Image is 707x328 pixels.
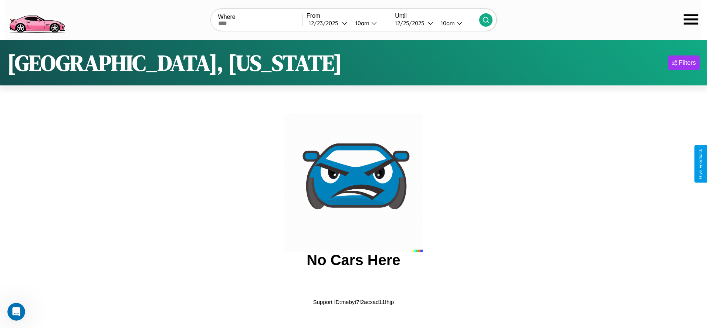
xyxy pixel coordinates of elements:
[218,14,302,20] label: Where
[698,149,703,179] div: Give Feedback
[435,19,479,27] button: 10am
[349,19,391,27] button: 10am
[309,20,342,27] div: 12 / 23 / 2025
[307,13,391,19] label: From
[395,13,479,19] label: Until
[307,19,349,27] button: 12/23/2025
[395,20,428,27] div: 12 / 25 / 2025
[352,20,371,27] div: 10am
[6,4,68,35] img: logo
[7,303,25,321] iframe: Intercom live chat
[679,59,696,67] div: Filters
[313,297,394,307] p: Support ID: mebyt7f2acxad11fhjp
[307,252,400,268] h2: No Cars Here
[7,48,342,78] h1: [GEOGRAPHIC_DATA], [US_STATE]
[284,114,423,252] img: car
[668,55,700,70] button: Filters
[437,20,457,27] div: 10am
